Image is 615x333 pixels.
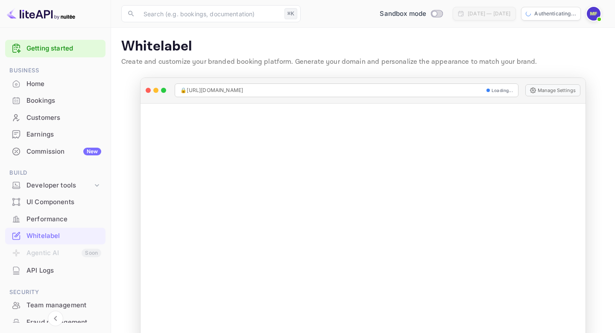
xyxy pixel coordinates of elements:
p: Authenticating... [534,10,576,18]
span: Security [5,288,105,297]
a: Home [5,76,105,92]
a: Getting started [26,44,101,54]
div: Whitelabel [26,231,101,241]
a: CommissionNew [5,143,105,159]
div: Fraud management [26,318,101,327]
a: API Logs [5,262,105,278]
div: Commission [26,147,101,157]
div: Whitelabel [5,228,105,244]
span: Business [5,66,105,75]
div: Customers [26,113,101,123]
button: Manage Settings [525,84,580,96]
a: Earnings [5,126,105,142]
span: Sandbox mode [380,9,426,19]
button: Collapse navigation [48,311,63,326]
p: Create and customize your branded booking platform. Generate your domain and personalize the appe... [121,57,605,67]
div: Bookings [26,96,101,106]
div: Developer tools [5,178,105,193]
div: API Logs [26,266,101,276]
div: Getting started [5,40,105,57]
a: Team management [5,297,105,313]
div: Earnings [26,130,101,140]
span: Loading... [492,87,513,94]
a: Fraud management [5,314,105,330]
div: Customers [5,110,105,126]
div: Bookings [5,92,105,109]
div: UI Components [26,197,101,207]
span: 🔒 [URL][DOMAIN_NAME] [180,86,243,94]
div: Developer tools [26,181,93,190]
div: UI Components [5,194,105,211]
input: Search (e.g. bookings, documentation) [138,5,281,22]
div: Home [5,76,105,92]
div: Team management [26,300,101,310]
div: Performance [26,214,101,224]
img: LiteAPI logo [7,7,75,21]
a: Whitelabel [5,228,105,244]
a: Bookings [5,92,105,108]
div: ⌘K [284,8,297,19]
a: UI Components [5,194,105,210]
p: Whitelabel [121,38,605,55]
a: Customers [5,110,105,125]
div: Team management [5,297,105,314]
div: New [83,148,101,155]
div: Home [26,79,101,89]
div: CommissionNew [5,143,105,160]
div: Earnings [5,126,105,143]
div: Switch to Production mode [376,9,446,19]
div: API Logs [5,262,105,279]
a: Performance [5,211,105,227]
span: Build [5,168,105,178]
img: mohamed faried [587,7,600,21]
div: [DATE] — [DATE] [468,10,510,18]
